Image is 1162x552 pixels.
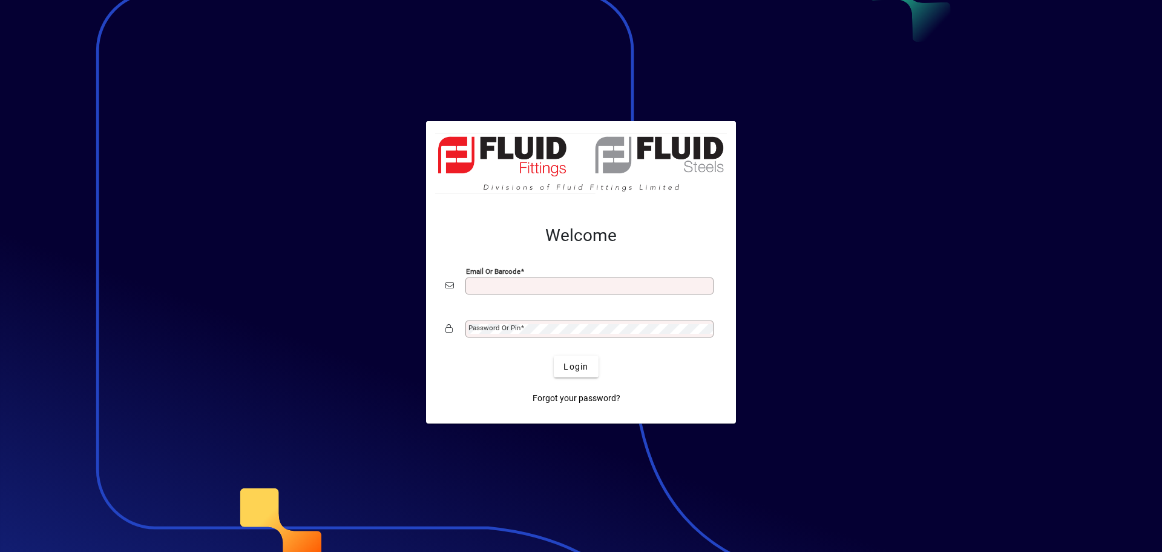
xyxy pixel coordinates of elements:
button: Login [554,356,598,377]
a: Forgot your password? [528,387,625,409]
span: Forgot your password? [533,392,620,405]
h2: Welcome [445,225,717,246]
mat-label: Password or Pin [468,324,520,332]
mat-label: Email or Barcode [466,267,520,276]
span: Login [563,361,588,373]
